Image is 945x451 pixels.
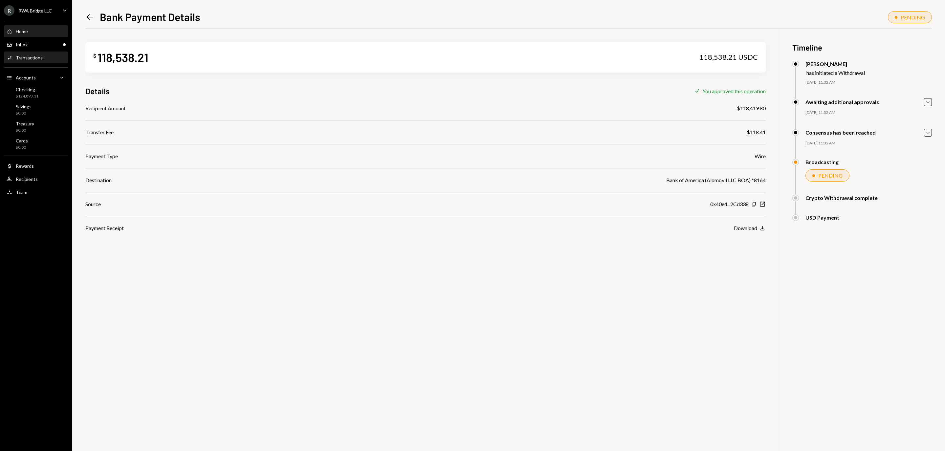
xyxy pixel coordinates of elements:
h3: Timeline [792,42,932,53]
div: Cards [16,138,28,143]
div: Broadcasting [805,159,839,165]
div: RWA Bridge LLC [18,8,52,13]
h3: Details [85,86,110,97]
div: Rewards [16,163,34,169]
div: Awaiting additional approvals [805,99,879,105]
div: [DATE] 11:32 AM [805,110,932,116]
a: Rewards [4,160,68,172]
div: Crypto Withdrawal complete [805,195,878,201]
div: Wire [755,152,766,160]
div: 0x40e4...2Cd338 [710,200,749,208]
div: Treasury [16,121,34,126]
div: $118,419.80 [737,104,766,112]
div: Payment Type [85,152,118,160]
div: $118.41 [747,128,766,136]
div: Download [734,225,757,231]
div: Source [85,200,101,208]
button: Download [734,225,766,232]
a: Savings$0.00 [4,102,68,118]
div: Recipient Amount [85,104,126,112]
h1: Bank Payment Details [100,10,200,23]
div: [PERSON_NAME] [805,61,865,67]
div: Accounts [16,75,36,80]
div: $0.00 [16,128,34,133]
a: Cards$0.00 [4,136,68,152]
a: Checking$124,893.11 [4,85,68,100]
div: You approved this operation [702,88,766,94]
div: PENDING [818,172,843,179]
div: Transactions [16,55,43,60]
div: Destination [85,176,112,184]
div: [DATE] 11:32 AM [805,140,932,146]
div: has initiated a Withdrawal [806,70,865,76]
a: Recipients [4,173,68,185]
a: Accounts [4,72,68,83]
div: Checking [16,87,38,92]
a: Team [4,186,68,198]
div: Consensus has been reached [805,129,876,136]
div: $0.00 [16,145,28,150]
div: Transfer Fee [85,128,114,136]
a: Inbox [4,38,68,50]
a: Transactions [4,52,68,63]
div: PENDING [901,14,925,20]
div: Recipients [16,176,38,182]
div: R [4,5,14,16]
div: 118,538.21 USDC [699,53,758,62]
div: Savings [16,104,32,109]
div: Payment Receipt [85,224,124,232]
div: $124,893.11 [16,94,38,99]
div: 118,538.21 [98,50,148,65]
div: Bank of America (Alomovil LLC BOA) *8164 [666,176,766,184]
div: Inbox [16,42,28,47]
div: $ [93,53,96,59]
div: $0.00 [16,111,32,116]
a: Home [4,25,68,37]
div: Home [16,29,28,34]
div: USD Payment [805,214,839,221]
a: Treasury$0.00 [4,119,68,135]
div: Team [16,189,27,195]
div: [DATE] 11:32 AM [805,80,932,85]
